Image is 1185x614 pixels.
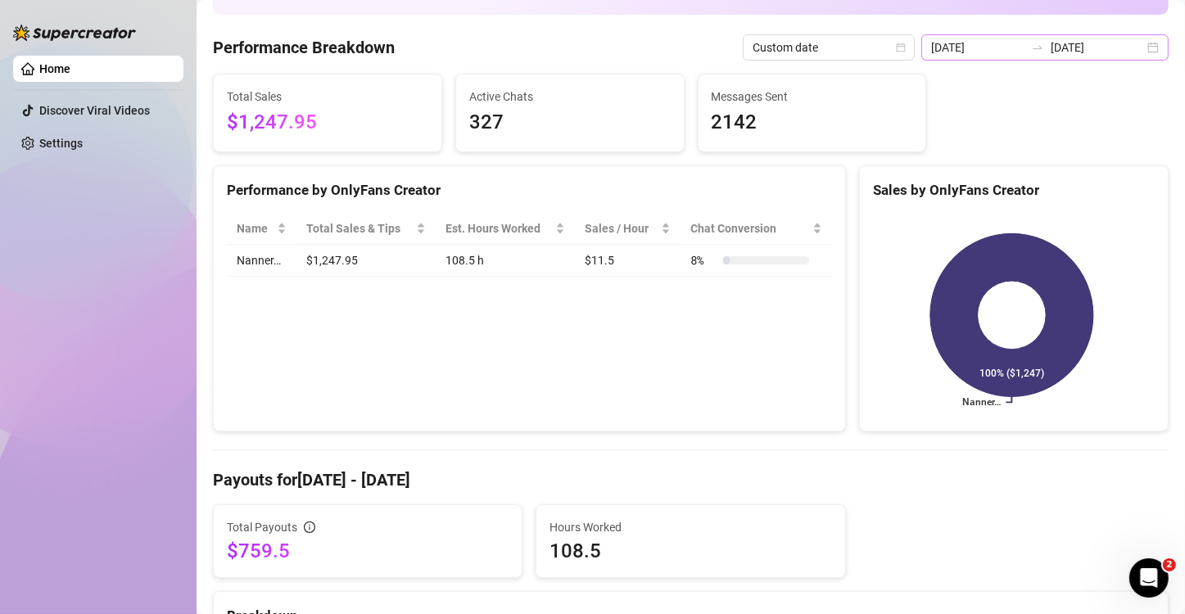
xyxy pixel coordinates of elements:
input: End date [1051,38,1144,56]
div: Performance by OnlyFans Creator [227,179,832,201]
span: 108.5 [550,538,831,564]
th: Chat Conversion [681,213,832,245]
span: Total Sales & Tips [306,219,412,237]
span: info-circle [304,521,315,533]
th: Total Sales & Tips [296,213,435,245]
td: 108.5 h [436,245,575,277]
iframe: Intercom live chat [1129,558,1169,598]
span: 2 [1163,558,1176,571]
span: calendar [896,43,906,52]
td: Nanner… [227,245,296,277]
span: to [1031,41,1044,54]
input: Start date [931,38,1024,56]
span: Active Chats [469,88,671,106]
div: Sales by OnlyFans Creator [873,179,1155,201]
td: $11.5 [575,245,681,277]
span: 2142 [712,107,913,138]
span: Messages Sent [712,88,913,106]
th: Name [227,213,296,245]
span: Name [237,219,274,237]
span: Chat Conversion [690,219,809,237]
th: Sales / Hour [575,213,681,245]
a: Settings [39,137,83,150]
div: Est. Hours Worked [446,219,552,237]
img: logo-BBDzfeDw.svg [13,25,136,41]
span: $759.5 [227,538,509,564]
span: Total Payouts [227,518,297,536]
span: swap-right [1031,41,1044,54]
span: Hours Worked [550,518,831,536]
span: $1,247.95 [227,107,428,138]
a: Home [39,62,70,75]
span: 8 % [690,251,717,269]
td: $1,247.95 [296,245,435,277]
span: Sales / Hour [585,219,658,237]
span: Total Sales [227,88,428,106]
h4: Payouts for [DATE] - [DATE] [213,468,1169,491]
h4: Performance Breakdown [213,36,395,59]
span: Custom date [753,35,905,60]
text: Nanner… [962,397,1001,409]
span: 327 [469,107,671,138]
a: Discover Viral Videos [39,104,150,117]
